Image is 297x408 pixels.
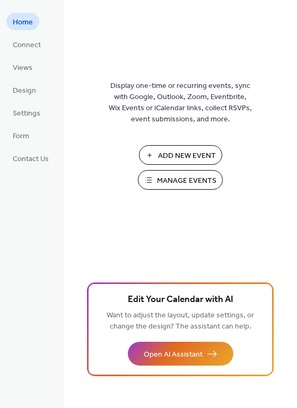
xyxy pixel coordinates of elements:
button: Open AI Assistant [128,342,233,366]
span: Home [13,17,33,28]
span: Settings [13,108,40,119]
button: Add New Event [139,145,222,165]
span: Design [13,85,36,96]
span: Edit Your Calendar with AI [128,292,233,307]
span: Add New Event [158,150,216,162]
a: Connect [6,36,47,53]
a: Contact Us [6,149,55,167]
span: Form [13,131,29,142]
span: Want to adjust the layout, update settings, or change the design? The assistant can help. [107,308,254,334]
span: Manage Events [157,175,216,187]
span: Open AI Assistant [144,349,203,360]
a: Views [6,58,39,76]
a: Settings [6,104,47,121]
span: Views [13,63,32,74]
span: Contact Us [13,154,49,165]
a: Home [6,13,39,30]
a: Design [6,81,42,99]
button: Manage Events [138,170,223,190]
span: Display one-time or recurring events, sync with Google, Outlook, Zoom, Eventbrite, Wix Events or ... [109,81,252,125]
span: Connect [13,40,41,51]
a: Form [6,127,36,144]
